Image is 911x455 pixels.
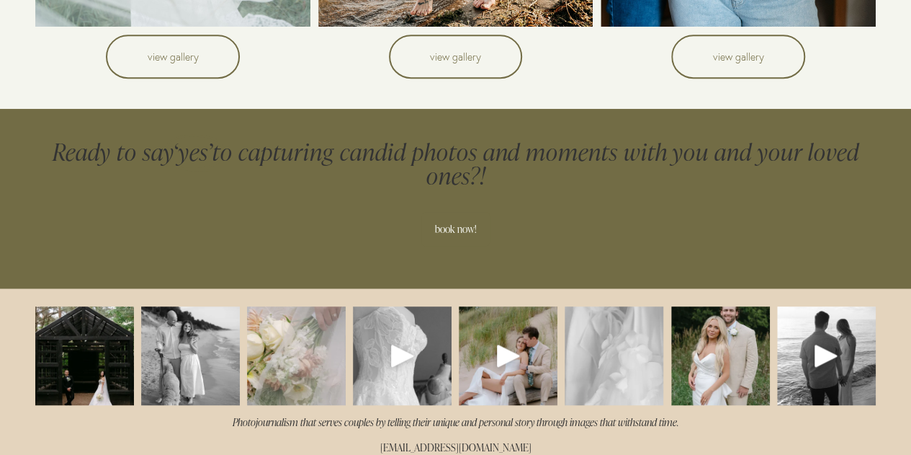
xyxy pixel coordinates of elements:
[421,212,489,246] a: book now!
[173,136,212,167] em: ‘yes’
[212,136,864,191] span: to capturing candid photos and moments with you and your loved ones?!
[53,136,174,167] span: Ready to say
[491,338,526,373] div: Play
[106,35,239,79] a: view gallery
[671,294,770,418] img: The Johnsons | Canton, SD | 08.08.2025
[671,35,804,79] a: view gallery
[71,440,840,455] p: [EMAIL_ADDRESS][DOMAIN_NAME]
[141,294,240,418] img: You know when you meet people and it feels like you&rsquo;ve been friends your whole life? That&r...
[385,338,420,373] div: Play
[809,338,843,373] div: Play
[247,294,346,418] img: Jocelyn &amp; Jeremiah / 09.01.2025 / Ivory North / Mora, MN
[389,35,522,79] a: view gallery
[233,415,678,429] em: Photojournalism that serves couples by telling their unique and personal story through images tha...
[35,290,134,422] img: Jocelyn and Jeremiah&rsquo;s first look was one of the sweetest moments. Before seeing each other...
